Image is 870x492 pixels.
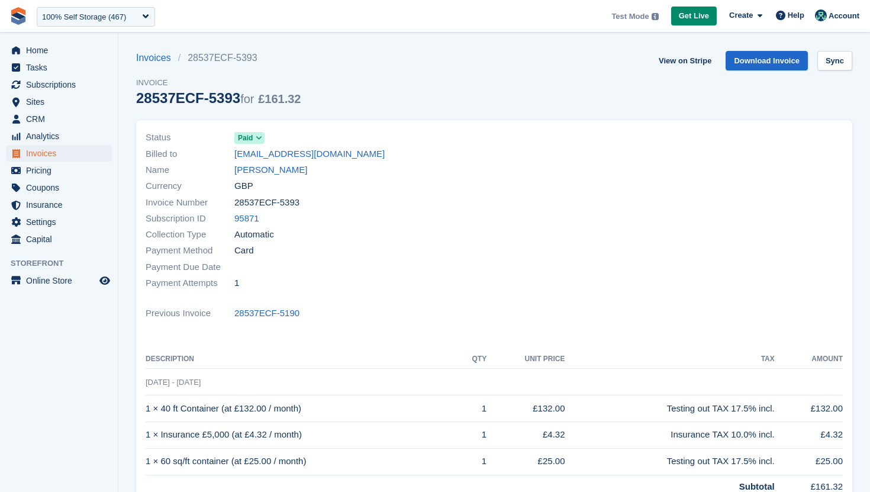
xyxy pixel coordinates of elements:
span: Analytics [26,128,97,144]
a: menu [6,128,112,144]
td: 1 × Insurance £5,000 (at £4.32 / month) [146,422,458,448]
span: Account [829,10,859,22]
td: 1 × 60 sq/ft container (at £25.00 / month) [146,448,458,475]
span: Sites [26,94,97,110]
span: Payment Method [146,244,234,258]
th: Amount [775,350,843,369]
td: £132.00 [486,395,565,422]
a: Preview store [98,274,112,288]
a: menu [6,76,112,93]
td: 1 [458,395,486,422]
nav: breadcrumbs [136,51,301,65]
a: menu [6,179,112,196]
span: Card [234,244,254,258]
span: Create [729,9,753,21]
span: £161.32 [258,92,301,105]
a: Sync [817,51,852,70]
span: CRM [26,111,97,127]
span: Status [146,131,234,144]
a: menu [6,111,112,127]
div: 28537ECF-5393 [136,90,301,106]
span: Previous Invoice [146,307,234,320]
th: Unit Price [486,350,565,369]
img: stora-icon-8386f47178a22dfd0bd8f6a31ec36ba5ce8667c1dd55bd0f319d3a0aa187defe.svg [9,7,27,25]
a: [PERSON_NAME] [234,163,307,177]
th: Description [146,350,458,369]
span: Name [146,163,234,177]
a: menu [6,197,112,213]
a: menu [6,272,112,289]
span: 28537ECF-5393 [234,196,299,210]
span: Subscriptions [26,76,97,93]
span: [DATE] - [DATE] [146,378,201,387]
a: [EMAIL_ADDRESS][DOMAIN_NAME] [234,147,385,161]
span: Online Store [26,272,97,289]
a: 28537ECF-5190 [234,307,299,320]
a: menu [6,162,112,179]
span: Payment Due Date [146,261,234,274]
td: 1 × 40 ft Container (at £132.00 / month) [146,395,458,422]
span: Insurance [26,197,97,213]
span: Payment Attempts [146,276,234,290]
strong: Subtotal [739,481,775,491]
a: menu [6,59,112,76]
span: 1 [234,276,239,290]
span: Pricing [26,162,97,179]
div: Insurance TAX 10.0% incl. [565,428,775,442]
td: £25.00 [775,448,843,475]
a: Invoices [136,51,178,65]
a: menu [6,145,112,162]
div: Testing out TAX 17.5% incl. [565,455,775,468]
span: Currency [146,179,234,193]
img: icon-info-grey-7440780725fd019a000dd9b08b2336e03edf1995a4989e88bcd33f0948082b44.svg [652,13,659,20]
td: £25.00 [486,448,565,475]
div: 100% Self Storage (467) [42,11,126,23]
div: Testing out TAX 17.5% incl. [565,402,775,416]
span: Collection Type [146,228,234,242]
a: Download Invoice [726,51,808,70]
span: Tasks [26,59,97,76]
td: £4.32 [775,422,843,448]
span: Home [26,42,97,59]
a: menu [6,94,112,110]
td: 1 [458,422,486,448]
a: menu [6,214,112,230]
span: Invoice [136,77,301,89]
span: Get Live [679,10,709,22]
a: View on Stripe [654,51,716,70]
a: menu [6,42,112,59]
span: Subscription ID [146,212,234,226]
span: Settings [26,214,97,230]
img: Jennifer Ofodile [815,9,827,21]
span: Automatic [234,228,274,242]
th: QTY [458,350,486,369]
a: Get Live [671,7,717,26]
span: Help [788,9,804,21]
span: Paid [238,133,253,143]
a: Paid [234,131,265,144]
td: £4.32 [486,422,565,448]
span: Storefront [11,258,118,269]
span: Coupons [26,179,97,196]
span: Invoice Number [146,196,234,210]
span: Test Mode [611,11,649,22]
td: £132.00 [775,395,843,422]
a: 95871 [234,212,259,226]
td: 1 [458,448,486,475]
span: GBP [234,179,253,193]
a: menu [6,231,112,247]
span: Billed to [146,147,234,161]
th: Tax [565,350,775,369]
span: for [240,92,254,105]
span: Invoices [26,145,97,162]
span: Capital [26,231,97,247]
